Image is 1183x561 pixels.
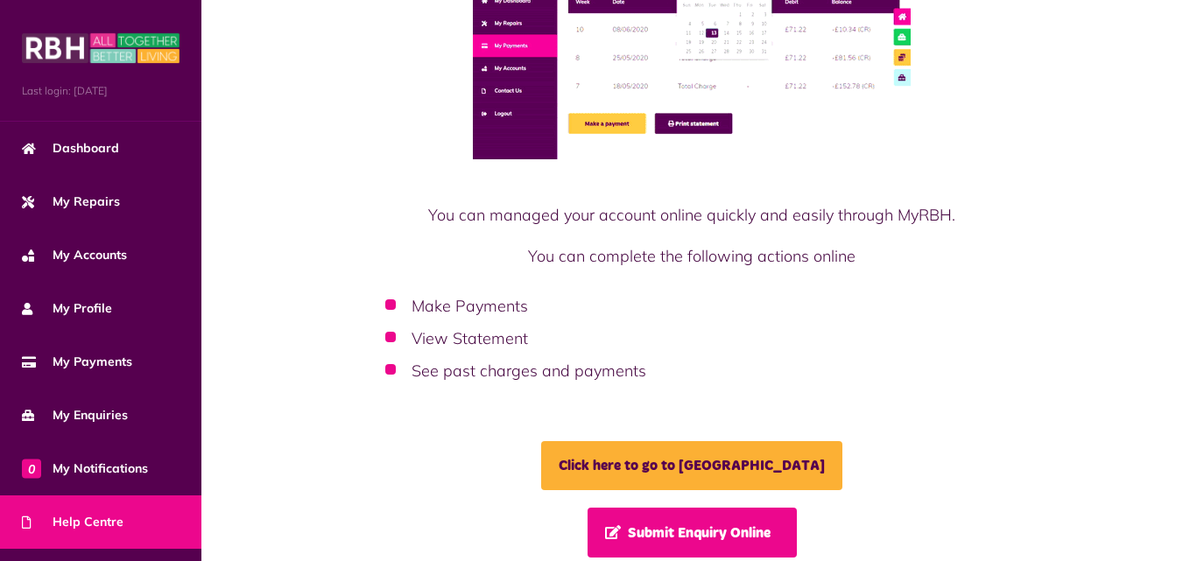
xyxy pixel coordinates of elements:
span: Dashboard [22,139,119,158]
span: My Profile [22,299,112,318]
p: You can complete the following actions online [385,244,999,268]
li: Make Payments [385,294,999,318]
a: Submit Enquiry Online [588,508,797,557]
span: 0 [22,459,41,478]
span: Last login: [DATE] [22,83,180,99]
li: View Statement [385,326,999,350]
span: My Enquiries [22,406,128,424]
span: My Notifications [22,459,148,478]
span: My Accounts [22,246,127,264]
span: Help Centre [22,513,123,531]
li: See past charges and payments [385,359,999,382]
p: You can managed your account online quickly and easily through MyRBH. [385,203,999,227]
span: My Repairs [22,193,120,211]
span: Submit Enquiry Online [605,525,771,540]
img: MyRBH [22,31,180,66]
span: My Payments [22,353,132,371]
a: Click here to go to [GEOGRAPHIC_DATA] [541,441,842,490]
